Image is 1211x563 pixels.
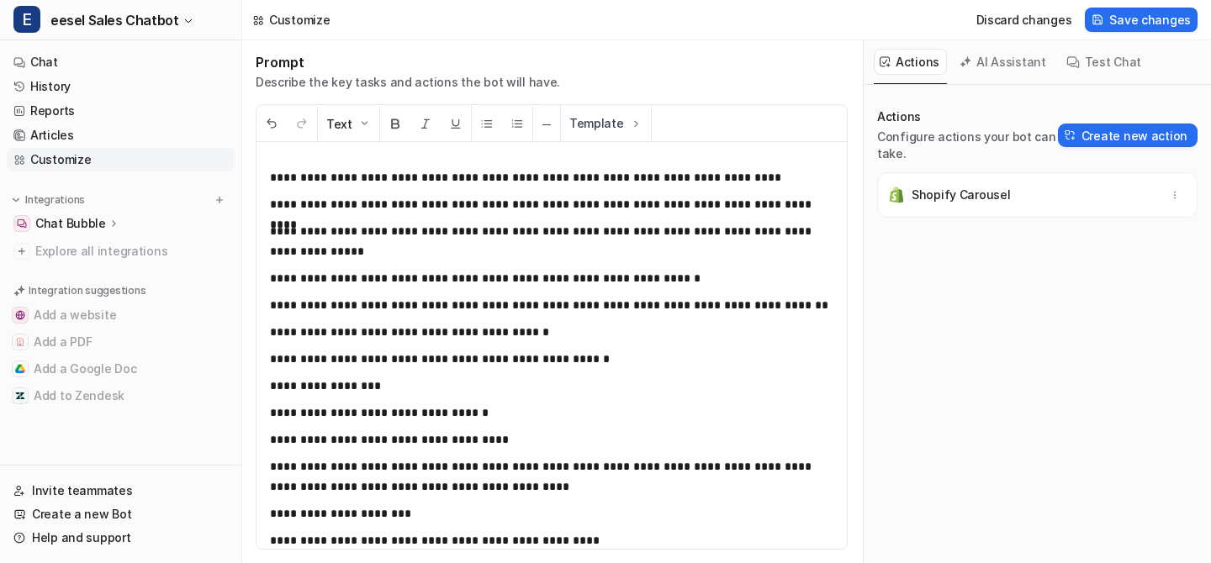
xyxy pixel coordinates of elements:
button: Test Chat [1060,49,1149,75]
h1: Prompt [256,54,560,71]
img: Create action [1065,129,1076,141]
p: Shopify Carousel [912,187,1011,203]
span: E [13,6,40,33]
img: Bold [389,117,402,130]
span: Save changes [1109,11,1191,29]
button: Add a PDFAdd a PDF [7,329,235,355]
div: Customize [269,11,330,29]
button: Undo [256,106,287,142]
a: Reports [7,99,235,123]
button: Unordered List [472,106,502,142]
img: Template [629,117,643,130]
img: Ordered List [510,117,524,130]
button: ─ [533,106,560,142]
span: Explore all integrations [35,238,228,265]
button: Bold [380,106,410,142]
button: Italic [410,106,441,142]
span: eesel Sales Chatbot [50,8,178,32]
img: Add a PDF [15,337,25,347]
img: Italic [419,117,432,130]
img: explore all integrations [13,243,30,260]
button: Discard changes [970,8,1079,32]
a: Invite teammates [7,479,235,502]
button: AI Assistant [954,49,1054,75]
img: expand menu [10,194,22,206]
a: History [7,75,235,98]
a: Create a new Bot [7,502,235,526]
img: Shopify Carousel icon [888,187,905,203]
button: Add a websiteAdd a website [7,302,235,329]
img: Unordered List [480,117,494,130]
img: Add to Zendesk [15,391,25,401]
p: Describe the key tasks and actions the bot will have. [256,74,560,91]
p: Configure actions your bot can take. [877,129,1058,162]
button: Redo [287,106,317,142]
a: Chat [7,50,235,74]
img: Add a website [15,310,25,320]
img: Redo [295,117,309,130]
p: Chat Bubble [35,215,106,232]
p: Actions [877,108,1058,125]
button: Actions [874,49,947,75]
button: Ordered List [502,106,532,142]
button: Text [318,106,379,142]
p: Integration suggestions [29,283,145,298]
img: Underline [449,117,463,130]
a: Articles [7,124,235,147]
a: Customize [7,148,235,171]
button: Underline [441,106,471,142]
a: Help and support [7,526,235,550]
img: Undo [265,117,278,130]
p: Integrations [25,193,85,207]
img: Chat Bubble [17,218,27,229]
button: Save changes [1085,8,1198,32]
button: Integrations [7,192,90,208]
button: Add to ZendeskAdd to Zendesk [7,382,235,409]
button: Template [561,105,651,141]
a: Explore all integrations [7,239,235,263]
button: Add a Google DocAdd a Google Doc [7,355,235,382]
img: menu_add.svg [214,194,225,206]
button: Create new action [1058,124,1198,147]
img: Dropdown Down Arrow [357,117,371,130]
img: Add a Google Doc [15,364,25,374]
